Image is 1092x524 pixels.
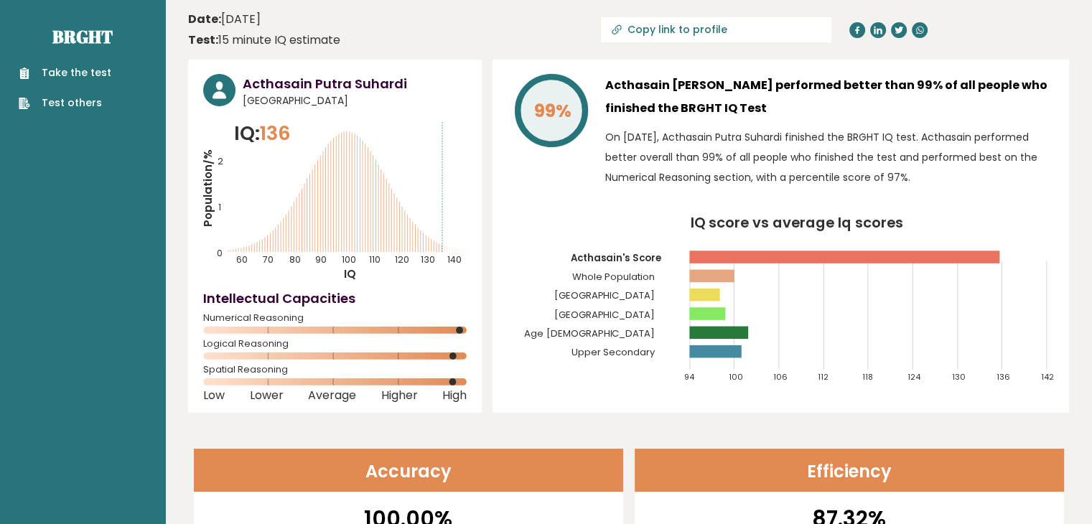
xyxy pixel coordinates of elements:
[691,212,904,233] tspan: IQ score vs average Iq scores
[554,289,655,302] tspan: [GEOGRAPHIC_DATA]
[188,32,218,48] b: Test:
[52,25,113,48] a: Brght
[524,327,655,340] tspan: Age [DEMOGRAPHIC_DATA]
[605,74,1054,120] h3: Acthasain [PERSON_NAME] performed better than 99% of all people who finished the BRGHT IQ Test
[344,266,356,281] tspan: IQ
[315,253,327,266] tspan: 90
[188,11,221,27] b: Date:
[818,371,829,383] tspan: 112
[997,371,1011,383] tspan: 136
[571,345,656,359] tspan: Upper Secondary
[243,74,467,93] h3: Acthasain Putra Suhardi
[342,253,356,266] tspan: 100
[684,371,695,383] tspan: 94
[729,371,743,383] tspan: 100
[952,371,966,383] tspan: 130
[635,449,1064,492] header: Efficiency
[534,98,571,123] tspan: 99%
[203,341,467,347] span: Logical Reasoning
[188,11,261,28] time: [DATE]
[250,393,284,398] span: Lower
[203,315,467,321] span: Numerical Reasoning
[308,393,356,398] span: Average
[774,371,788,383] tspan: 106
[1042,371,1055,383] tspan: 142
[554,308,655,322] tspan: [GEOGRAPHIC_DATA]
[234,119,291,148] p: IQ:
[19,65,111,80] a: Take the test
[203,289,467,308] h4: Intellectual Capacities
[203,393,225,398] span: Low
[260,120,291,146] span: 136
[217,247,223,259] tspan: 0
[263,253,274,266] tspan: 70
[421,253,435,266] tspan: 130
[243,93,467,108] span: [GEOGRAPHIC_DATA]
[447,253,462,266] tspan: 140
[218,201,221,213] tspan: 1
[907,371,921,383] tspan: 124
[442,393,467,398] span: High
[188,32,340,49] div: 15 minute IQ estimate
[237,253,248,266] tspan: 60
[200,149,215,227] tspan: Population/%
[381,393,418,398] span: Higher
[863,371,874,383] tspan: 118
[218,155,223,167] tspan: 2
[194,449,623,492] header: Accuracy
[369,253,381,266] tspan: 110
[19,95,111,111] a: Test others
[289,253,301,266] tspan: 80
[605,127,1054,187] p: On [DATE], Acthasain Putra Suhardi finished the BRGHT IQ test. Acthasain performed better overall...
[572,270,655,284] tspan: Whole Population
[395,253,409,266] tspan: 120
[203,367,467,373] span: Spatial Reasoning
[571,251,662,265] tspan: Acthasain's Score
